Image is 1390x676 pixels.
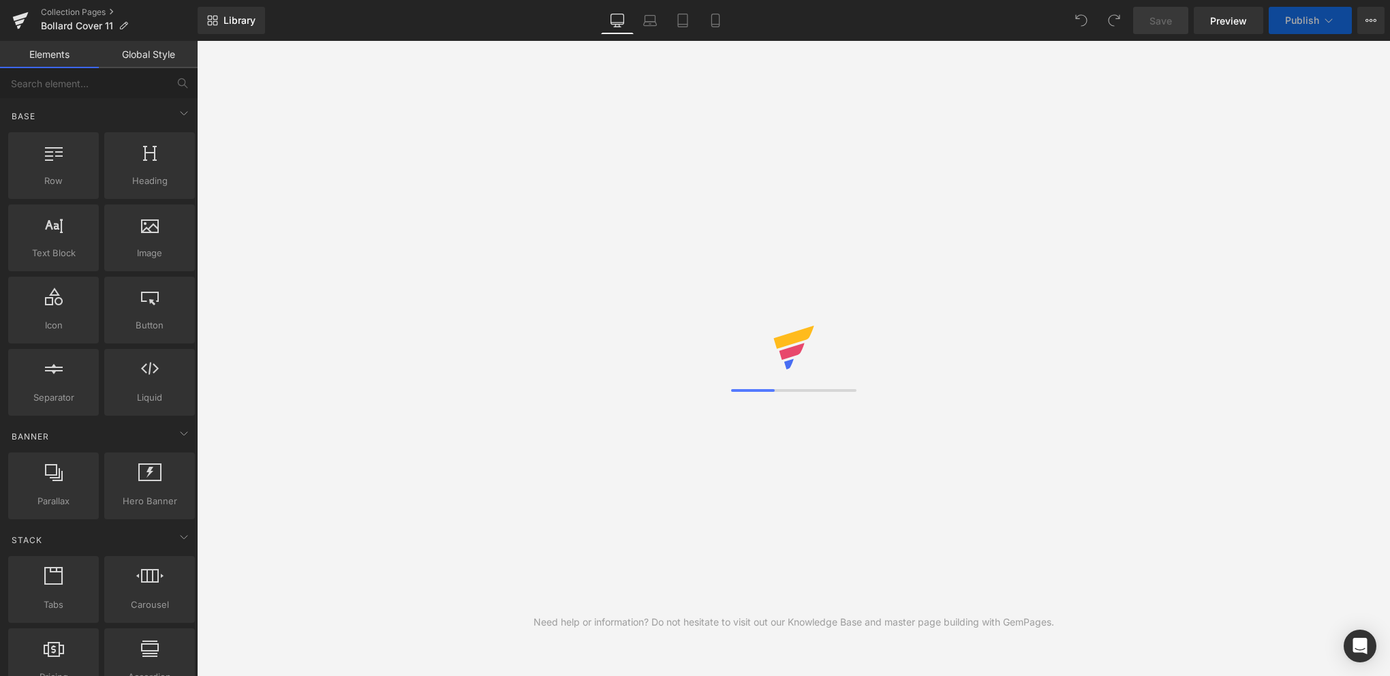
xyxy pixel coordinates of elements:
[666,7,699,34] a: Tablet
[108,318,191,333] span: Button
[12,390,95,405] span: Separator
[1285,15,1319,26] span: Publish
[223,14,256,27] span: Library
[10,430,50,443] span: Banner
[41,7,198,18] a: Collection Pages
[634,7,666,34] a: Laptop
[1210,14,1247,28] span: Preview
[10,534,44,547] span: Stack
[534,615,1054,630] div: Need help or information? Do not hesitate to visit out our Knowledge Base and master page buildin...
[41,20,113,31] span: Bollard Cover 11
[12,494,95,508] span: Parallax
[1357,7,1385,34] button: More
[99,41,198,68] a: Global Style
[108,494,191,508] span: Hero Banner
[601,7,634,34] a: Desktop
[1149,14,1172,28] span: Save
[198,7,265,34] a: New Library
[108,390,191,405] span: Liquid
[12,598,95,612] span: Tabs
[1194,7,1263,34] a: Preview
[10,110,37,123] span: Base
[12,318,95,333] span: Icon
[1344,630,1376,662] div: Open Intercom Messenger
[12,246,95,260] span: Text Block
[108,174,191,188] span: Heading
[1068,7,1095,34] button: Undo
[1269,7,1352,34] button: Publish
[12,174,95,188] span: Row
[108,246,191,260] span: Image
[108,598,191,612] span: Carousel
[699,7,732,34] a: Mobile
[1100,7,1128,34] button: Redo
